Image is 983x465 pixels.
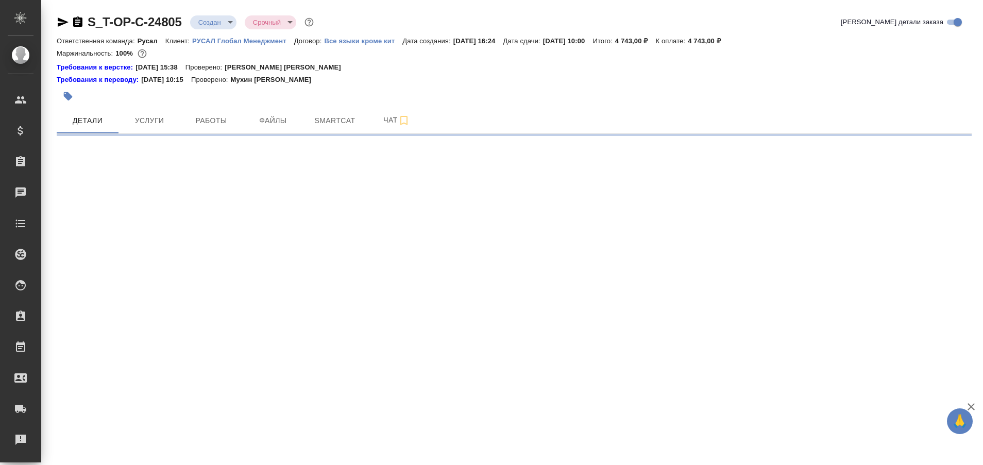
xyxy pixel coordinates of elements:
p: Мухин [PERSON_NAME] [230,75,319,85]
p: [DATE] 16:24 [453,37,503,45]
svg: Подписаться [398,114,410,127]
span: Файлы [248,114,298,127]
p: Проверено: [185,62,225,73]
p: Дата создания: [402,37,453,45]
p: Итого: [592,37,615,45]
button: Добавить тэг [57,85,79,108]
button: Скопировать ссылку для ЯМессенджера [57,16,69,28]
div: Нажми, чтобы открыть папку с инструкцией [57,62,135,73]
button: Доп статусы указывают на важность/срочность заказа [302,15,316,29]
p: [DATE] 10:15 [141,75,191,85]
p: 4 743,00 ₽ [615,37,656,45]
p: Договор: [294,37,325,45]
p: Клиент: [165,37,192,45]
button: 0.00 RUB; [135,47,149,60]
a: Требования к верстке: [57,62,135,73]
p: Проверено: [191,75,231,85]
span: Чат [372,114,421,127]
p: Ответственная команда: [57,37,138,45]
p: РУСАЛ Глобал Менеджмент [192,37,294,45]
p: [PERSON_NAME] [PERSON_NAME] [225,62,349,73]
p: К оплате: [655,37,688,45]
span: Детали [63,114,112,127]
p: [DATE] 10:00 [543,37,593,45]
button: Создан [195,18,224,27]
a: РУСАЛ Глобал Менеджмент [192,36,294,45]
span: Smartcat [310,114,360,127]
div: Создан [190,15,236,29]
span: [PERSON_NAME] детали заказа [841,17,943,27]
p: 4 743,00 ₽ [688,37,728,45]
span: Работы [187,114,236,127]
button: Скопировать ссылку [72,16,84,28]
p: Маржинальность: [57,49,115,57]
div: Создан [245,15,296,29]
a: S_T-OP-C-24805 [88,15,182,29]
p: Русал [138,37,165,45]
div: Нажми, чтобы открыть папку с инструкцией [57,75,141,85]
button: 🙏 [947,408,973,434]
p: Все языки кроме кит [324,37,402,45]
span: Услуги [125,114,174,127]
p: 100% [115,49,135,57]
a: Все языки кроме кит [324,36,402,45]
p: Дата сдачи: [503,37,543,45]
span: 🙏 [951,410,969,432]
a: Требования к переводу: [57,75,141,85]
p: [DATE] 15:38 [135,62,185,73]
button: Срочный [250,18,284,27]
